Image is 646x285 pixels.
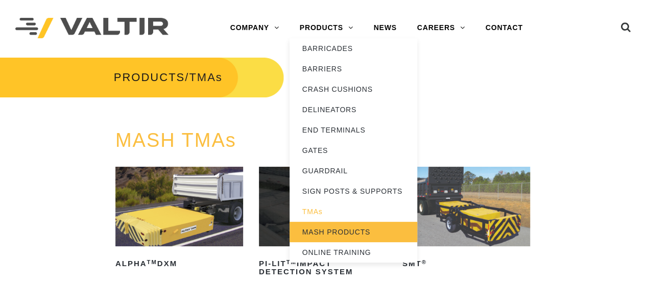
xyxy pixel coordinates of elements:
[290,99,417,120] a: DELINEATORS
[220,18,290,38] a: COMPANY
[259,255,387,280] h2: PI-LIT Impact Detection System
[115,129,236,151] a: MASH TMAs
[422,259,427,265] sup: ®
[290,161,417,181] a: GUARDRAIL
[115,255,243,272] h2: ALPHA DXM
[290,222,417,242] a: MASH PRODUCTS
[286,259,297,265] sup: TM
[290,38,417,59] a: BARRICADES
[147,259,157,265] sup: TM
[475,18,533,38] a: CONTACT
[259,167,387,280] a: PI-LITTMImpact Detection System
[114,71,185,84] a: PRODUCTS
[290,140,417,161] a: GATES
[189,71,222,84] span: TMAs
[290,79,417,99] a: CRASH CUSHIONS
[290,181,417,201] a: SIGN POSTS & SUPPORTS
[290,242,417,263] a: ONLINE TRAINING
[402,167,530,272] a: SMT®
[115,167,243,272] a: ALPHATMDXM
[290,120,417,140] a: END TERMINALS
[290,18,364,38] a: PRODUCTS
[407,18,475,38] a: CAREERS
[15,18,169,39] img: Valtir
[290,201,417,222] a: TMAs
[363,18,406,38] a: NEWS
[402,255,530,272] h2: SMT
[290,59,417,79] a: BARRIERS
